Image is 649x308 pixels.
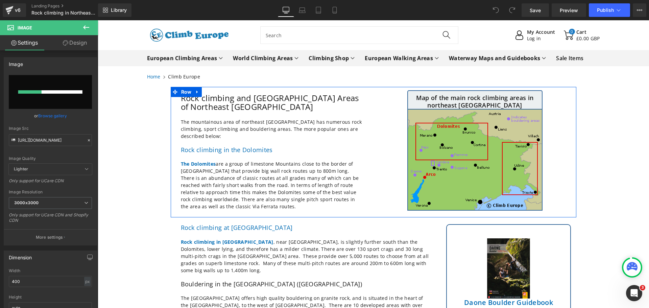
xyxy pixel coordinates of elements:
[9,126,92,131] div: Image Src
[9,156,92,161] div: Image Quality
[466,7,502,22] a: 0 Cart£0.00 GBP
[429,15,443,21] span: Log in
[9,276,92,287] input: auto
[626,285,642,301] iframe: Intercom live chat
[505,3,519,17] button: Redo
[327,3,343,17] a: Mobile
[560,7,578,14] span: Preview
[9,190,92,194] div: Image Resolution
[278,3,294,17] a: Desktop
[83,203,195,211] a: Rock climbing at [GEOGRAPHIC_DATA]
[633,3,646,17] button: More
[83,218,333,254] p: , near [GEOGRAPHIC_DATA], is slightly further south than the Dolomites, lower lying, and therefor...
[640,285,645,290] span: 3
[36,234,63,240] p: More settings
[294,3,310,17] a: Laptop
[70,53,102,60] span: Climb Europe
[49,6,134,23] img: Climb Europe
[381,218,441,278] img: Daone Boulder Guidebook
[83,140,118,147] a: The Dolomites
[49,34,120,42] span: European Climbing Areas
[31,3,109,9] a: Landing Pages
[337,6,360,23] button: Search
[44,53,507,60] nav: breadcrumbs
[597,7,614,13] span: Publish
[50,35,99,50] a: Design
[4,229,97,245] button: More settings
[135,34,195,42] span: World Climbing Areas
[417,7,458,22] button: Log in
[211,34,257,42] summary: Climbing Shop
[471,8,477,14] span: 0
[589,3,630,17] button: Publish
[84,277,91,286] div: px
[9,57,23,67] div: Image
[14,166,28,171] b: Lighter
[111,7,127,13] span: Library
[489,3,503,17] button: Undo
[429,8,458,15] strong: My Account
[9,268,92,273] div: Width
[83,140,266,190] p: are a group of limestone Mountains close to the border of [GEOGRAPHIC_DATA] that provide big wall...
[479,15,502,21] span: £0.00 GBP
[479,8,502,15] strong: Cart
[49,53,63,60] a: Home
[9,112,92,119] div: or
[95,67,104,77] a: Expand / Collapse
[163,6,360,23] input: Search
[135,34,201,42] summary: World Climbing Areas
[366,278,455,286] a: Daone Boulder Guidebook
[211,34,251,42] span: Climbing Shop
[14,200,39,205] b: 3000x3000
[83,73,266,91] h1: Rock climbing and [GEOGRAPHIC_DATA] Areas of Northeast [GEOGRAPHIC_DATA]
[9,295,92,300] div: Height
[9,178,92,188] div: Only support for UCare CDN
[82,67,96,77] span: Row
[351,34,442,42] span: Waterway Maps and Guidebooks
[9,134,92,146] input: Link
[9,212,92,228] div: Only support for UCare CDN and Shopify CDN
[18,25,32,30] span: Image
[9,251,32,260] div: Dimension
[31,10,96,16] span: Rock climbing in Northeast [GEOGRAPHIC_DATA], including the Dolomites and [GEOGRAPHIC_DATA]
[83,260,333,268] h2: Bouldering in the [GEOGRAPHIC_DATA] ([GEOGRAPHIC_DATA])
[49,6,163,23] a: Climb Europe
[552,3,586,17] a: Preview
[3,3,26,17] a: v6
[530,7,541,14] span: Save
[83,98,266,119] p: The mountainous area of northeast [GEOGRAPHIC_DATA] has numerous rock climbing, sport climbing an...
[310,3,327,17] a: Tablet
[83,218,176,225] a: Rock climbing in [GEOGRAPHIC_DATA]
[83,125,175,134] a: Rock climbing in the Dolomites
[310,74,444,89] h2: Map of the main rock climbing areas in northeast [GEOGRAPHIC_DATA]
[14,6,22,15] div: v6
[38,110,67,122] a: Browse gallery
[458,34,486,42] a: Sale Items
[310,89,445,190] img: Map of the main rock climbing areas in northeast Italy
[49,34,125,42] summary: European Climbing Areas
[267,34,341,42] summary: European Walking Areas
[403,287,419,294] span: £33.95
[98,3,131,17] a: New Library
[267,34,335,42] span: European Walking Areas
[351,34,448,42] summary: Waterway Maps and Guidebooks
